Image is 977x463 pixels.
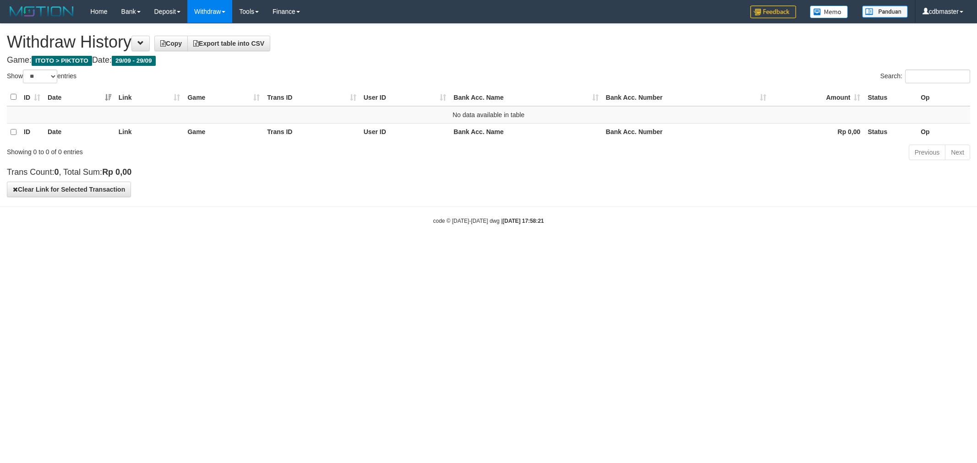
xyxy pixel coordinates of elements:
th: Status [864,123,917,141]
th: Link: activate to sort column ascending [115,88,184,106]
small: code © [DATE]-[DATE] dwg | [433,218,544,224]
th: Trans ID [263,123,360,141]
img: panduan.png [862,5,908,18]
th: Date [44,123,115,141]
img: Feedback.jpg [750,5,796,18]
th: ID: activate to sort column ascending [20,88,44,106]
a: Previous [909,145,945,160]
td: No data available in table [7,106,970,124]
th: Game: activate to sort column ascending [184,88,263,106]
input: Search: [905,70,970,83]
img: MOTION_logo.png [7,5,76,18]
th: Op [917,88,970,106]
h4: Trans Count: , Total Sum: [7,168,970,177]
span: Copy [160,40,182,47]
strong: Rp 0,00 [838,128,861,135]
th: Link [115,123,184,141]
a: Next [945,145,970,160]
span: ITOTO > PIKTOTO [32,56,92,66]
th: Amount: activate to sort column ascending [770,88,864,106]
label: Show entries [7,70,76,83]
th: ID [20,123,44,141]
th: Bank Acc. Number [602,123,770,141]
th: User ID [360,123,450,141]
select: Showentries [23,70,57,83]
h4: Game: Date: [7,56,970,65]
strong: Rp 0,00 [102,167,131,177]
th: Game [184,123,263,141]
th: Bank Acc. Number: activate to sort column ascending [602,88,770,106]
th: Op [917,123,970,141]
span: Export table into CSV [193,40,264,47]
h1: Withdraw History [7,33,970,51]
button: Clear Link for Selected Transaction [7,182,131,197]
th: Status [864,88,917,106]
span: 29/09 - 29/09 [112,56,156,66]
img: Button%20Memo.svg [810,5,848,18]
label: Search: [880,70,970,83]
th: Bank Acc. Name [450,123,602,141]
th: Bank Acc. Name: activate to sort column ascending [450,88,602,106]
a: Copy [154,36,188,51]
strong: [DATE] 17:58:21 [502,218,544,224]
th: Trans ID: activate to sort column ascending [263,88,360,106]
strong: 0 [54,167,59,177]
a: Export table into CSV [187,36,270,51]
th: Date: activate to sort column ascending [44,88,115,106]
th: User ID: activate to sort column ascending [360,88,450,106]
div: Showing 0 to 0 of 0 entries [7,144,400,156]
